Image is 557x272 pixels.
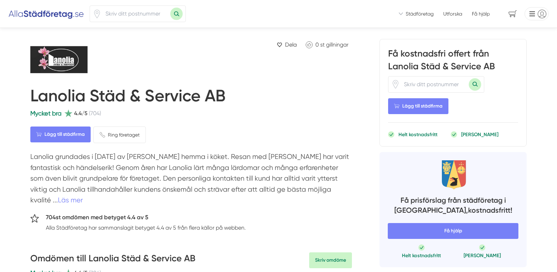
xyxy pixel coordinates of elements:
[58,196,83,204] a: Läs mer
[93,10,101,18] svg: Pin / Karta
[388,223,518,239] span: Få hjälp
[46,223,246,232] p: Alla Städföretag har sammanslagit betyget 4.4 av 5 från flera källor på webben.
[30,39,106,80] img: Lanolia Städ & Service AB logotyp
[274,39,300,50] a: Dela
[285,40,297,49] span: Dela
[388,195,518,218] h4: Få prisförslag från städföretag i [GEOGRAPHIC_DATA], kostnadsfritt!
[388,98,448,114] : Lägg till städfirma
[74,109,88,118] span: 4.4/5
[46,213,246,224] h5: 704st omdömen med betyget 4.4 av 5
[108,131,140,139] span: Ring företaget
[406,10,434,17] span: Städföretag
[30,151,352,209] p: Lanolia grundades i [DATE] av [PERSON_NAME] hemma i köket. Resan med [PERSON_NAME] har varit fant...
[464,252,501,259] p: [PERSON_NAME]
[170,8,183,20] button: Sök med postnummer
[443,10,462,17] a: Utforska
[391,80,400,89] span: Klicka för att använda din position.
[472,10,490,17] span: Få hjälp
[320,41,348,48] span: st gillningar
[30,127,91,142] : Lägg till städfirma
[504,8,522,20] span: navigation-cart
[388,48,518,76] h3: Få kostnadsfri offert från Lanolia Städ & Service AB
[398,131,437,138] p: Helt kostnadsfritt
[89,109,101,118] span: (704)
[93,10,101,18] span: Klicka för att använda din position.
[402,252,441,259] p: Helt kostnadsfritt
[461,131,498,138] p: [PERSON_NAME]
[30,252,195,268] h3: Omdömen till Lanolia Städ & Service AB
[309,252,352,268] a: Skriv omdöme
[30,86,225,109] h1: Lanolia Städ & Service AB
[400,77,469,92] input: Skriv ditt postnummer
[391,80,400,89] svg: Pin / Karta
[93,127,146,143] a: Ring företaget
[8,8,84,19] img: Alla Städföretag
[302,39,352,50] a: Klicka för att gilla Lanolia Städ & Service AB
[315,41,319,48] span: 0
[30,110,61,117] span: Mycket bra
[469,78,481,91] button: Sök med postnummer
[101,6,170,22] input: Skriv ditt postnummer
